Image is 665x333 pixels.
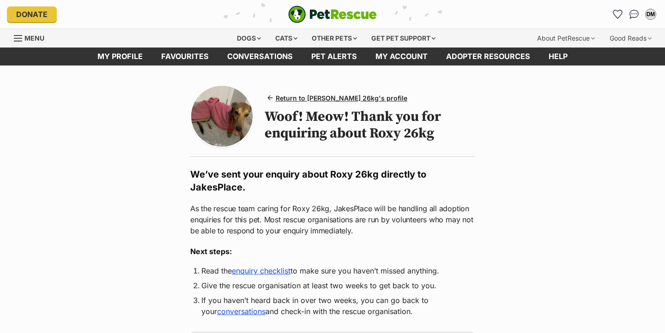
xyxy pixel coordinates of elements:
li: If you haven’t heard back in over two weeks, you can go back to your and check-in with the rescue... [201,295,464,317]
a: Adopter resources [437,48,539,65]
span: Menu [24,34,44,42]
li: Read the to make sure you haven’t missed anything. [201,265,464,276]
img: logo-e224e6f780fb5917bec1dbf3a21bbac754714ae5b6737aabdf751b685950b380.svg [288,6,377,23]
div: Cats [269,29,304,48]
div: DM [646,10,655,19]
h1: Woof! Meow! Thank you for enquiring about Roxy 26kg [265,108,475,142]
button: My account [643,7,658,22]
h3: Next steps: [190,246,475,257]
p: As the rescue team caring for Roxy 26kg, JakesPlace will be handling all adoption enquiries for t... [190,203,475,236]
li: Give the rescue organisation at least two weeks to get back to you. [201,280,464,291]
a: Menu [14,29,51,46]
a: Favourites [610,7,625,22]
img: Photo of Roxy 26kg [191,86,253,147]
a: Favourites [152,48,218,65]
a: enquiry checklist [232,266,290,275]
h2: We’ve sent your enquiry about Roxy 26kg directly to JakesPlace. [190,168,475,194]
div: Other pets [305,29,363,48]
a: PetRescue [288,6,377,23]
ul: Account quick links [610,7,658,22]
img: chat-41dd97257d64d25036548639549fe6c8038ab92f7586957e7f3b1b290dea8141.svg [629,10,639,19]
div: Get pet support [365,29,442,48]
div: About PetRescue [531,29,601,48]
a: Return to [PERSON_NAME] 26kg's profile [265,91,411,105]
a: My account [366,48,437,65]
a: Donate [7,6,57,22]
a: My profile [88,48,152,65]
a: Pet alerts [302,48,366,65]
div: Dogs [230,29,267,48]
span: Return to [PERSON_NAME] 26kg's profile [276,93,407,103]
a: conversations [218,48,302,65]
a: Help [539,48,577,65]
a: conversations [217,307,266,316]
div: Good Reads [603,29,658,48]
a: Conversations [627,7,641,22]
